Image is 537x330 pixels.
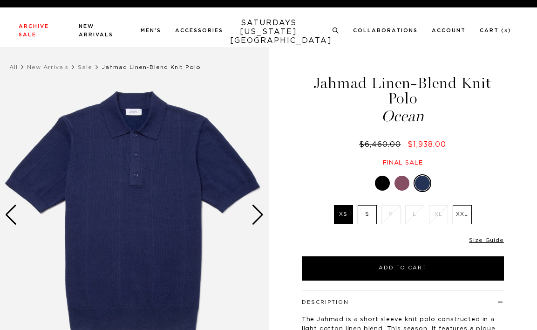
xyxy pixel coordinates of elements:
[175,28,223,33] a: Accessories
[252,205,264,225] div: Next slide
[19,24,49,37] a: Archive Sale
[358,205,377,224] label: S
[432,28,466,33] a: Account
[359,141,405,148] del: $6,460.00
[78,64,92,70] a: Sale
[504,29,508,33] small: 3
[300,109,505,124] span: Ocean
[353,28,418,33] a: Collaborations
[302,256,504,281] button: Add to Cart
[27,64,68,70] a: New Arrivals
[9,64,18,70] a: All
[334,205,353,224] label: XS
[469,237,503,243] a: Size Guide
[79,24,113,37] a: New Arrivals
[300,159,505,167] div: Final sale
[5,205,17,225] div: Previous slide
[408,141,446,148] span: $1,938.00
[300,76,505,124] h1: Jahmad Linen-Blend Knit Polo
[302,300,349,305] button: Description
[102,64,201,70] span: Jahmad Linen-Blend Knit Polo
[453,205,472,224] label: XXL
[230,19,307,45] a: SATURDAYS[US_STATE][GEOGRAPHIC_DATA]
[480,28,511,33] a: Cart (3)
[141,28,161,33] a: Men's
